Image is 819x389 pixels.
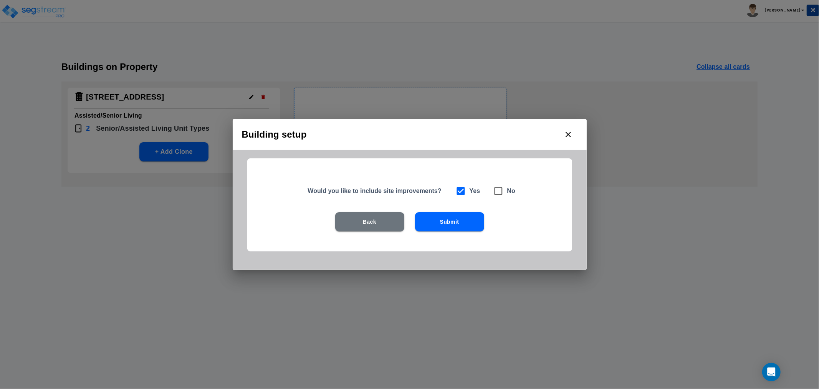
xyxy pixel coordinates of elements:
[762,363,781,381] div: Open Intercom Messenger
[507,186,516,196] h6: No
[335,212,404,231] button: Back
[233,119,587,150] h2: Building setup
[470,186,480,196] h6: Yes
[559,125,577,144] button: close
[308,187,446,195] h5: Would you like to include site improvements?
[415,212,484,231] button: Submit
